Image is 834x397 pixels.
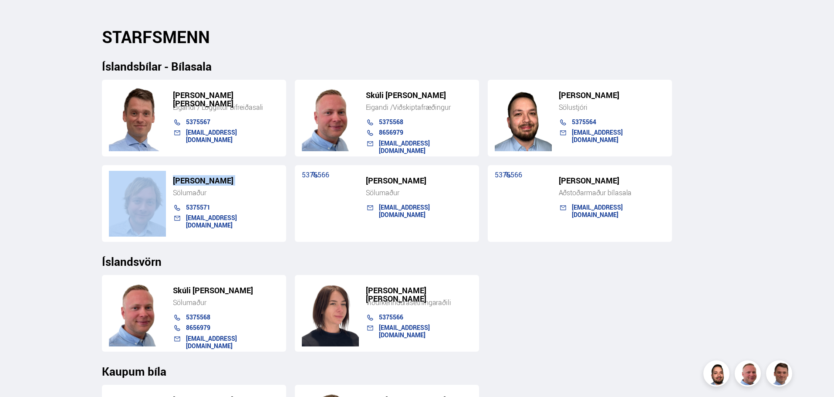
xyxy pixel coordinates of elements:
[495,85,552,151] img: nhp88E3Fdnt1Opn2.png
[186,118,210,126] a: 5375567
[366,298,472,307] div: Viðurkenndur
[302,170,329,180] a: 5375566
[109,281,166,346] img: m7PZdWzYfFvz2vuk.png
[379,203,430,218] a: [EMAIL_ADDRESS][DOMAIN_NAME]
[366,188,472,197] div: Sölumaður
[559,188,665,197] div: Aðstoðarmaður bílasala
[302,281,359,346] img: TiAwD7vhpwHUHg8j.png
[495,170,522,180] a: 5375566
[572,128,623,143] a: [EMAIL_ADDRESS][DOMAIN_NAME]
[302,85,359,151] img: siFngHWaQ9KaOqBr.png
[572,203,623,218] a: [EMAIL_ADDRESS][DOMAIN_NAME]
[109,171,166,237] img: SZ4H-t_Copy_of_C.png
[379,323,430,339] a: [EMAIL_ADDRESS][DOMAIN_NAME]
[767,362,793,388] img: FbJEzSuNWCJXmdc-.webp
[186,334,237,349] a: [EMAIL_ADDRESS][DOMAIN_NAME]
[173,188,279,197] div: Sölumaður
[186,214,237,229] a: [EMAIL_ADDRESS][DOMAIN_NAME]
[559,91,665,99] h5: [PERSON_NAME]
[379,118,403,126] a: 5375568
[366,286,472,303] h5: [PERSON_NAME] [PERSON_NAME]
[173,91,279,108] h5: [PERSON_NAME] [PERSON_NAME]
[102,255,733,268] h3: Íslandsvörn
[559,176,665,185] h5: [PERSON_NAME]
[102,60,733,73] h3: Íslandsbílar - Bílasala
[186,203,210,211] a: 5375571
[736,362,762,388] img: siFngHWaQ9KaOqBr.png
[102,365,733,378] h3: Kaupum bíla
[173,286,279,295] h5: Skúli [PERSON_NAME]
[109,85,166,151] img: FbJEzSuNWCJXmdc-.webp
[366,91,472,99] h5: Skúli [PERSON_NAME]
[173,176,279,185] h5: [PERSON_NAME]
[559,103,665,112] div: Sölustjóri
[393,102,451,112] span: Viðskiptafræðingur
[7,3,33,30] button: Open LiveChat chat widget
[173,298,279,307] div: Sölumaður
[173,103,279,112] div: Eigandi / Löggiltur bifreiðasali
[572,118,596,126] a: 5375564
[186,128,237,143] a: [EMAIL_ADDRESS][DOMAIN_NAME]
[705,362,731,388] img: nhp88E3Fdnt1Opn2.png
[186,323,210,332] a: 8656979
[379,139,430,154] a: [EMAIL_ADDRESS][DOMAIN_NAME]
[406,298,451,307] span: ásetningaraðili
[366,103,472,112] div: Eigandi /
[186,313,210,321] a: 5375568
[366,176,472,185] h5: [PERSON_NAME]
[102,27,733,47] h2: STARFSMENN
[379,313,403,321] a: 5375566
[379,128,403,136] a: 8656979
